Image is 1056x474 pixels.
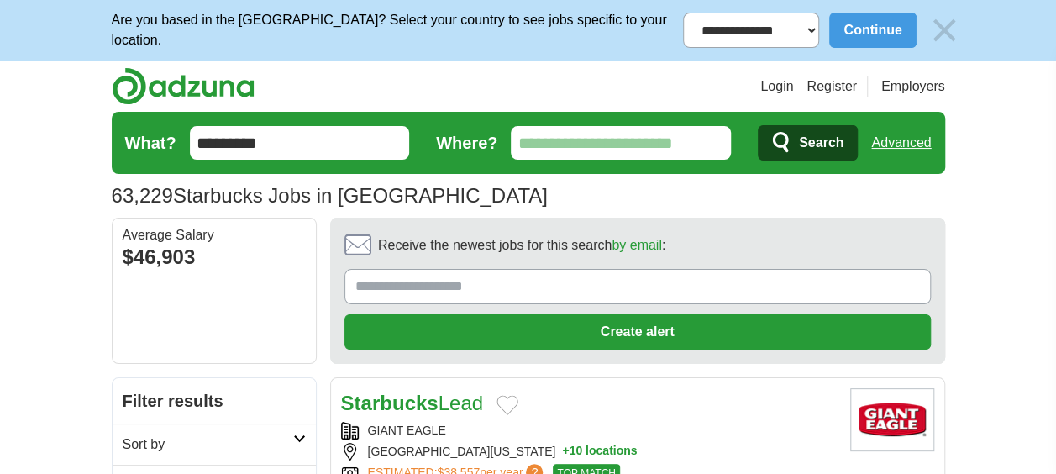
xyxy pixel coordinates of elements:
[829,13,916,48] button: Continue
[711,17,1039,212] iframe: Sign in with Google Dialogue
[123,242,306,272] div: $46,903
[112,67,255,105] img: Adzuna logo
[112,184,548,207] h1: Starbucks Jobs in [GEOGRAPHIC_DATA]
[125,130,176,155] label: What?
[927,13,962,48] img: icon_close_no_bg.svg
[112,181,173,211] span: 63,229
[436,130,497,155] label: Where?
[113,378,316,424] h2: Filter results
[113,424,316,465] a: Sort by
[344,314,931,350] button: Create alert
[562,443,569,461] span: +
[496,395,518,415] button: Add to favorite jobs
[341,392,439,414] strong: Starbucks
[368,424,446,437] a: GIANT EAGLE
[123,434,293,455] h2: Sort by
[850,388,934,451] img: Giant Eagle logo
[341,443,837,461] div: [GEOGRAPHIC_DATA][US_STATE]
[378,235,665,255] span: Receive the newest jobs for this search :
[562,443,637,461] button: +10 locations
[341,392,483,414] a: StarbucksLead
[123,229,306,242] div: Average Salary
[612,238,662,252] a: by email
[112,10,684,50] p: Are you based in the [GEOGRAPHIC_DATA]? Select your country to see jobs specific to your location.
